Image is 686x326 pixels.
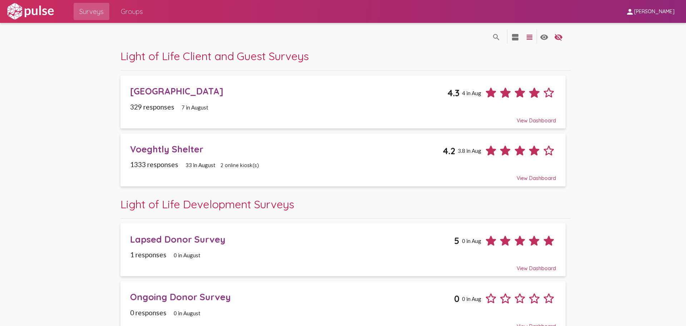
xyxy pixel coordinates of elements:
[130,103,174,111] span: 329 responses
[626,8,634,16] mat-icon: person
[620,5,680,18] button: [PERSON_NAME]
[462,238,481,244] span: 0 in Aug
[182,104,208,111] span: 7 in August
[120,197,294,211] span: Light of Life Development Surveys
[115,3,149,20] a: Groups
[551,29,566,44] button: language
[130,259,556,272] div: View Dashboard
[454,293,459,304] span: 0
[634,9,675,15] span: [PERSON_NAME]
[458,147,481,154] span: 3.8 in Aug
[121,5,143,18] span: Groups
[120,76,566,128] a: [GEOGRAPHIC_DATA]4.34 in Aug329 responses7 in AugustView Dashboard
[489,29,503,44] button: language
[447,87,459,98] span: 4.3
[130,291,454,302] div: Ongoing Donor Survey
[130,111,556,124] div: View Dashboard
[130,250,166,259] span: 1 responses
[454,235,459,246] span: 5
[185,162,215,168] span: 33 in August
[6,3,55,20] img: white-logo.svg
[554,33,563,42] mat-icon: language
[443,145,455,156] span: 4.2
[130,143,443,155] div: Voeghtly Shelter
[462,90,481,96] span: 4 in Aug
[130,308,166,317] span: 0 responses
[120,133,566,186] a: Voeghtly Shelter4.23.8 in Aug1333 responses33 in August2 online kiosk(s)View Dashboard
[537,29,551,44] button: language
[130,160,178,169] span: 1333 responses
[130,86,447,97] div: [GEOGRAPHIC_DATA]
[120,223,566,276] a: Lapsed Donor Survey50 in Aug1 responses0 in AugustView Dashboard
[130,169,556,181] div: View Dashboard
[79,5,104,18] span: Surveys
[540,33,548,42] mat-icon: language
[74,3,109,20] a: Surveys
[130,234,454,245] div: Lapsed Donor Survey
[174,310,200,316] span: 0 in August
[511,33,520,42] mat-icon: language
[492,33,501,42] mat-icon: language
[174,252,200,258] span: 0 in August
[525,33,534,42] mat-icon: language
[120,49,309,63] span: Light of Life Client and Guest Surveys
[522,29,537,44] button: language
[462,296,481,302] span: 0 in Aug
[508,29,522,44] button: language
[220,162,259,169] span: 2 online kiosk(s)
